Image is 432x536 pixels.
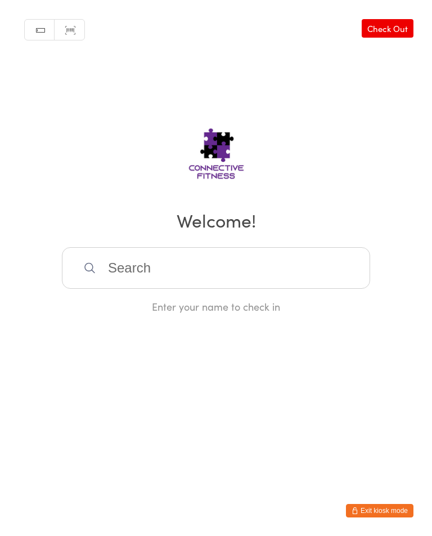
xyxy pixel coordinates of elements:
[153,107,280,192] img: Connective Fitness
[62,299,370,314] div: Enter your name to check in
[362,19,413,38] a: Check Out
[62,247,370,289] input: Search
[346,504,413,517] button: Exit kiosk mode
[11,207,421,233] h2: Welcome!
